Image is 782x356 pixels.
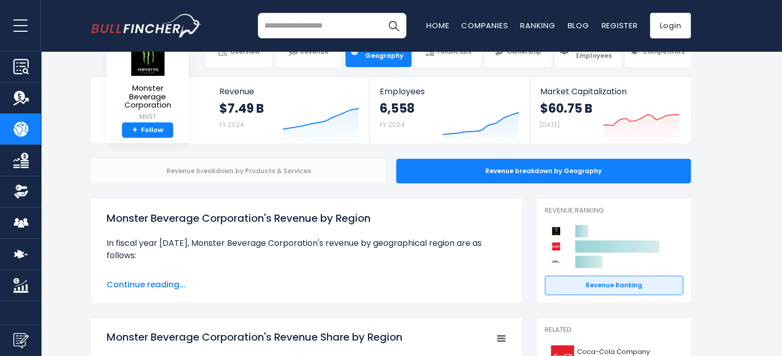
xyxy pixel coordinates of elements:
[380,87,519,96] span: Employees
[114,41,181,122] a: Monster Beverage Corporation MNST
[107,270,506,282] li: $541.04 M
[115,112,180,121] small: MNST
[115,84,180,110] span: Monster Beverage Corporation
[545,326,683,334] p: Related
[396,159,691,183] div: Revenue breakdown by Geography
[437,48,471,56] span: Financials
[461,20,508,31] a: Companies
[380,100,414,116] strong: 6,558
[520,20,555,31] a: Ranking
[415,36,481,67] a: Financials
[571,44,616,59] span: CEO Salary / Employees
[540,87,680,96] span: Market Capitalization
[91,14,201,37] a: Go to homepage
[506,48,541,56] span: Ownership
[219,120,244,129] small: FY 2024
[107,211,506,226] h1: Monster Beverage Corporation's Revenue by Region
[107,330,402,344] tspan: Monster Beverage Corporation's Revenue Share by Region
[345,36,411,67] a: Product / Geography
[13,184,29,199] img: Ownership
[643,48,685,56] span: Competitors
[91,14,201,37] img: bullfincher logo
[550,256,562,268] img: Keurig Dr Pepper competitors logo
[530,77,690,143] a: Market Capitalization $60.75 B [DATE]
[219,100,264,116] strong: $7.49 B
[206,36,272,67] a: Overview
[122,122,173,138] a: +Follow
[485,36,551,67] a: Ownership
[540,120,560,129] small: [DATE]
[107,279,506,291] span: Continue reading...
[362,44,407,59] span: Product / Geography
[209,77,369,143] a: Revenue $7.49 B FY 2024
[380,120,404,129] small: FY 2024
[300,48,328,56] span: Revenue
[91,159,386,183] div: Revenue breakdown by Products & Services
[545,276,683,295] a: Revenue Ranking
[550,240,562,253] img: Coca-Cola Company competitors logo
[545,206,683,215] p: Revenue Ranking
[381,13,406,38] button: Search
[426,20,449,31] a: Home
[567,20,589,31] a: Blog
[650,13,691,38] a: Login
[107,237,506,262] p: In fiscal year [DATE], Monster Beverage Corporation's revenue by geographical region are as follows:
[132,125,137,135] strong: +
[276,36,342,67] a: Revenue
[625,36,691,67] a: Competitors
[540,100,592,116] strong: $60.75 B
[601,20,637,31] a: Register
[369,77,529,143] a: Employees 6,558 FY 2024
[550,225,562,237] img: Monster Beverage Corporation competitors logo
[219,87,359,96] span: Revenue
[117,270,168,282] b: Asia Pacific:
[230,48,260,56] span: Overview
[555,36,621,67] a: CEO Salary / Employees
